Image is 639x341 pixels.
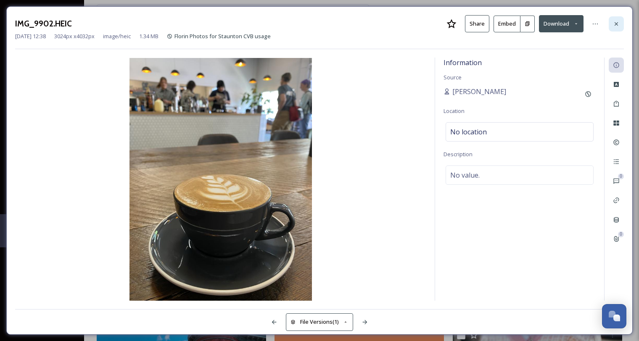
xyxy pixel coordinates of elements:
[618,173,624,179] div: 0
[494,16,520,32] button: Embed
[15,18,72,30] h3: IMG_9902.HEIC
[103,32,131,40] span: image/heic
[465,15,489,32] button: Share
[450,127,487,137] span: No location
[444,58,482,67] span: Information
[15,58,426,301] img: 502cfe8c-78c6-4de2-a52c-da459331c637.jpg
[450,170,480,180] span: No value.
[539,15,584,32] button: Download
[286,313,353,331] button: File Versions(1)
[444,73,462,81] span: Source
[444,150,473,158] span: Description
[618,231,624,237] div: 0
[444,107,465,115] span: Location
[174,32,271,40] span: Florin Photos for Staunton CVB usage
[602,304,626,328] button: Open Chat
[452,87,506,97] span: [PERSON_NAME]
[54,32,95,40] span: 3024 px x 4032 px
[139,32,158,40] span: 1.34 MB
[15,32,46,40] span: [DATE] 12:38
